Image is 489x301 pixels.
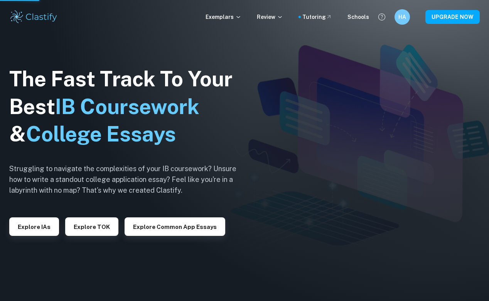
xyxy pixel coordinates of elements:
[206,13,241,21] p: Exemplars
[26,122,176,146] span: College Essays
[9,223,59,230] a: Explore IAs
[257,13,283,21] p: Review
[65,223,118,230] a: Explore TOK
[395,9,410,25] button: HA
[55,94,199,119] span: IB Coursework
[65,217,118,236] button: Explore TOK
[125,217,225,236] button: Explore Common App essays
[302,13,332,21] a: Tutoring
[9,163,248,196] h6: Struggling to navigate the complexities of your IB coursework? Unsure how to write a standout col...
[425,10,480,24] button: UPGRADE NOW
[347,13,369,21] a: Schools
[9,217,59,236] button: Explore IAs
[125,223,225,230] a: Explore Common App essays
[9,65,248,148] h1: The Fast Track To Your Best &
[375,10,388,24] button: Help and Feedback
[398,13,407,21] h6: HA
[9,9,58,25] img: Clastify logo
